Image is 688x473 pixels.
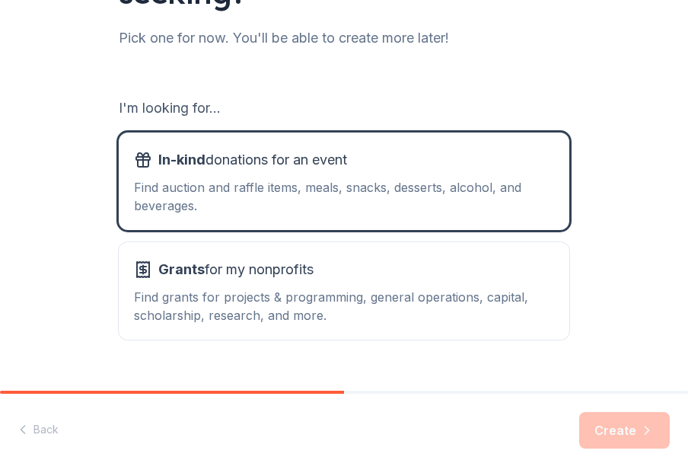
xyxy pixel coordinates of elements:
div: Find grants for projects & programming, general operations, capital, scholarship, research, and m... [134,288,554,324]
span: In-kind [158,152,205,168]
button: Grantsfor my nonprofitsFind grants for projects & programming, general operations, capital, schol... [119,242,569,340]
button: In-kinddonations for an eventFind auction and raffle items, meals, snacks, desserts, alcohol, and... [119,133,569,230]
span: Grants [158,261,205,277]
div: Pick one for now. You'll be able to create more later! [119,26,569,50]
span: donations for an event [158,148,347,172]
span: for my nonprofits [158,257,314,282]
div: Find auction and raffle items, meals, snacks, desserts, alcohol, and beverages. [134,178,554,215]
div: I'm looking for... [119,96,569,120]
